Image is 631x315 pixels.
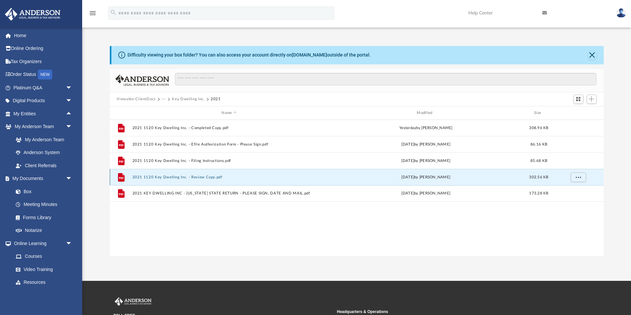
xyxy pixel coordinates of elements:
[9,263,76,276] a: Video Training
[66,94,79,108] span: arrow_drop_down
[5,289,82,302] a: Billingarrow_drop_down
[38,70,52,79] div: NEW
[529,192,548,195] span: 173.28 KB
[117,96,155,102] button: Viewable-ClientDocs
[529,126,548,130] span: 308.96 KB
[329,142,523,147] div: [DATE] by [PERSON_NAME]
[9,159,79,172] a: Client Referrals
[5,172,79,185] a: My Documentsarrow_drop_down
[5,68,82,81] a: Order StatusNEW
[555,110,601,116] div: id
[112,110,129,116] div: id
[5,29,82,42] a: Home
[128,52,371,58] div: Difficulty viewing your box folder? You can also access your account directly on outside of the p...
[132,175,326,179] button: 2021 1120 Key Dwelling Inc. - Review Copy.pdf
[9,250,79,263] a: Courses
[211,96,221,102] button: 2021
[9,224,79,237] a: Notarize
[529,175,548,179] span: 302.56 KB
[66,107,79,121] span: arrow_drop_up
[132,191,326,196] button: 2021 KEY DWELLING INC - [US_STATE] STATE RETURN - PLEASE SIGN, DATE AND MAIL.pdf
[9,133,76,146] a: My Anderson Team
[110,9,117,16] i: search
[5,94,82,107] a: Digital Productsarrow_drop_down
[588,51,597,60] button: Close
[66,81,79,95] span: arrow_drop_down
[526,110,552,116] div: Size
[5,107,82,120] a: My Entitiesarrow_drop_up
[616,8,626,18] img: User Pic
[573,95,583,104] button: Switch to Grid View
[337,309,556,315] small: Headquarters & Operations
[530,143,547,146] span: 86.16 KB
[9,185,76,198] a: Box
[110,120,604,256] div: grid
[113,297,153,306] img: Anderson Advisors Platinum Portal
[5,237,79,250] a: Online Learningarrow_drop_down
[5,120,79,133] a: My Anderson Teamarrow_drop_down
[89,9,97,17] i: menu
[66,120,79,134] span: arrow_drop_down
[5,42,82,55] a: Online Ordering
[132,142,326,146] button: 2021 1120 Key Dwelling Inc. - Efile Authorization Form - Please Sign.pdf
[329,174,523,180] div: [DATE] by [PERSON_NAME]
[162,96,166,102] button: ···
[132,126,326,130] button: 2021 1120 Key Dwelling Inc. - Completed Copy.pdf
[175,73,596,85] input: Search files and folders
[89,12,97,17] a: menu
[587,95,596,104] button: Add
[5,55,82,68] a: Tax Organizers
[66,289,79,302] span: arrow_drop_down
[329,191,523,197] div: [DATE] by [PERSON_NAME]
[132,110,326,116] div: Name
[530,159,547,163] span: 85.68 KB
[9,198,79,211] a: Meeting Minutes
[329,158,523,164] div: [DATE] by [PERSON_NAME]
[292,52,327,57] a: [DOMAIN_NAME]
[3,8,62,21] img: Anderson Advisors Platinum Portal
[9,276,79,289] a: Resources
[66,172,79,186] span: arrow_drop_down
[571,172,586,182] button: More options
[329,125,523,131] div: by [PERSON_NAME]
[66,237,79,250] span: arrow_drop_down
[399,126,416,130] span: yesterday
[132,159,326,163] button: 2021 1120 Key Dwelling Inc. - Filing Instructions.pdf
[329,110,523,116] div: Modified
[5,81,82,94] a: Platinum Q&Aarrow_drop_down
[9,211,76,224] a: Forms Library
[9,146,79,159] a: Anderson System
[172,96,204,102] button: Key Dwelling Inc.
